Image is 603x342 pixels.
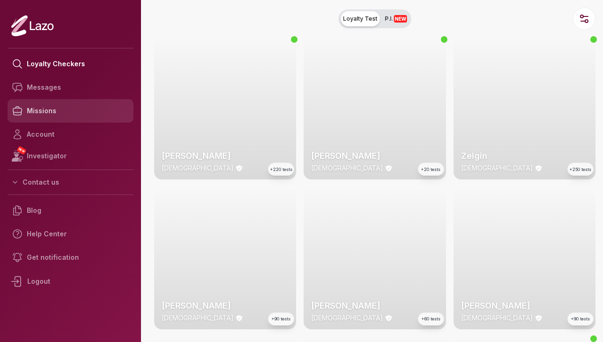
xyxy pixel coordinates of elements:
[154,38,296,179] img: checker
[154,38,296,179] a: thumbchecker[PERSON_NAME][DEMOGRAPHIC_DATA]+220 tests
[311,163,383,173] p: [DEMOGRAPHIC_DATA]
[8,76,133,99] a: Messages
[272,316,290,322] span: +90 tests
[8,99,133,123] a: Missions
[270,166,292,173] span: +220 tests
[394,15,407,23] span: NEW
[571,316,590,322] span: +90 tests
[304,187,446,329] a: thumbchecker[PERSON_NAME][DEMOGRAPHIC_DATA]+60 tests
[311,149,438,163] h2: [PERSON_NAME]
[8,199,133,222] a: Blog
[8,174,133,191] button: Contact us
[162,163,234,173] p: [DEMOGRAPHIC_DATA]
[454,38,595,179] a: thumbcheckerZelgin[DEMOGRAPHIC_DATA]+250 tests
[421,166,440,173] span: +20 tests
[570,166,591,173] span: +250 tests
[8,222,133,246] a: Help Center
[461,299,588,312] h2: [PERSON_NAME]
[454,187,595,329] img: checker
[343,15,377,23] span: Loyalty Test
[311,313,383,323] p: [DEMOGRAPHIC_DATA]
[154,187,296,329] img: checker
[154,187,296,329] a: thumbchecker[PERSON_NAME][DEMOGRAPHIC_DATA]+90 tests
[304,38,446,179] img: checker
[454,38,595,179] img: checker
[8,269,133,294] div: Logout
[304,38,446,179] a: thumbchecker[PERSON_NAME][DEMOGRAPHIC_DATA]+20 tests
[162,299,289,312] h2: [PERSON_NAME]
[461,149,588,163] h2: Zelgin
[8,246,133,269] a: Get notification
[8,146,133,166] a: NEWInvestigator
[8,52,133,76] a: Loyalty Checkers
[461,163,533,173] p: [DEMOGRAPHIC_DATA]
[422,316,440,322] span: +60 tests
[162,149,289,163] h2: [PERSON_NAME]
[162,313,234,323] p: [DEMOGRAPHIC_DATA]
[311,299,438,312] h2: [PERSON_NAME]
[304,187,446,329] img: checker
[385,15,407,23] span: P.I.
[454,187,595,329] a: thumbchecker[PERSON_NAME][DEMOGRAPHIC_DATA]+90 tests
[461,313,533,323] p: [DEMOGRAPHIC_DATA]
[16,146,27,155] span: NEW
[8,123,133,146] a: Account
